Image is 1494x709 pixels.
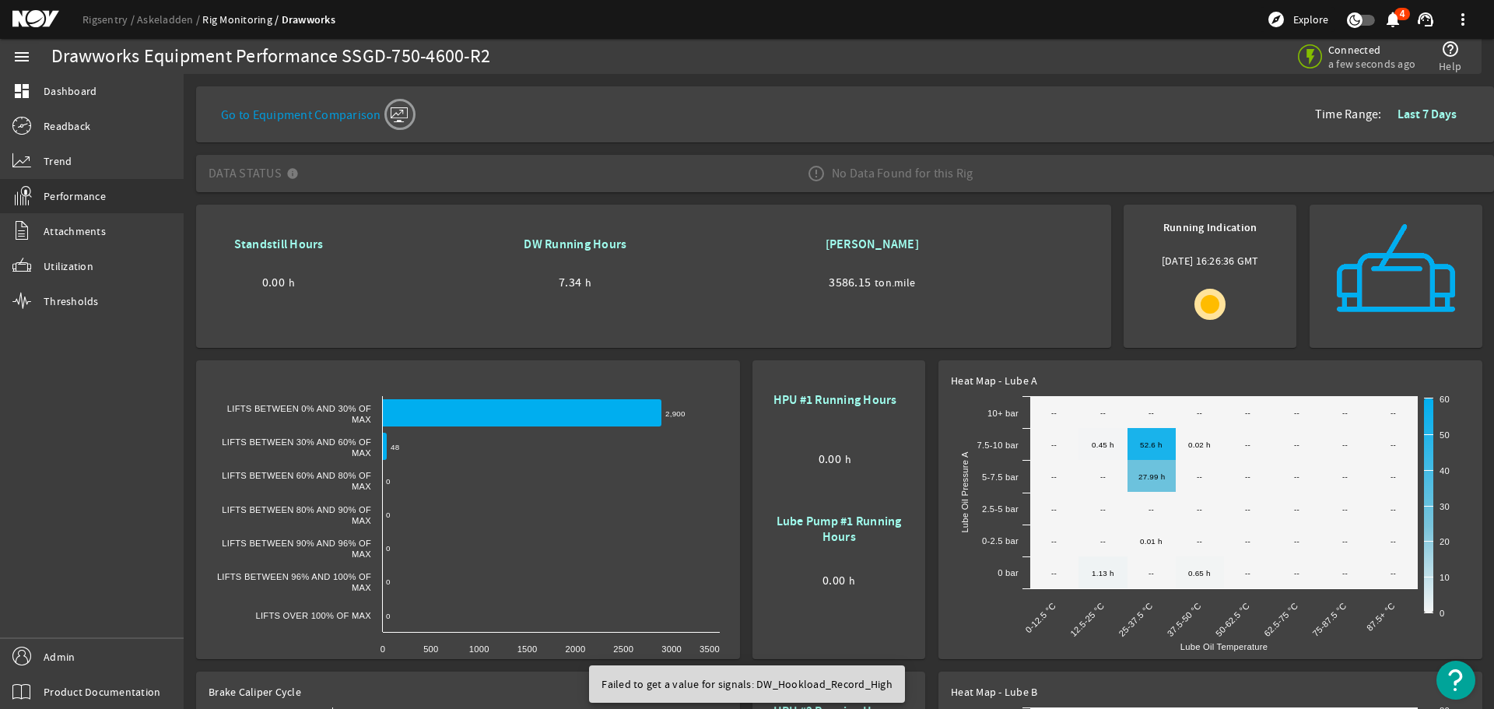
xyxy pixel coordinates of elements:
text: 2,900 [665,409,686,418]
text: 50 [1440,430,1450,440]
text: -- [1051,537,1057,546]
text: 2000 [565,644,585,654]
button: 4 [1384,12,1401,28]
text: 0 [386,511,391,519]
img: rigsentry-icon-drawworks.png [1322,217,1470,335]
text: -- [1294,409,1299,417]
span: Help [1439,58,1461,74]
mat-panel-title: Data Status [209,152,305,195]
text: -- [1294,505,1299,514]
text: 25-37.5 °C [1117,601,1154,638]
text: -- [1245,537,1250,546]
span: Connected [1328,43,1415,57]
span: Heat Map - Lube B [951,685,1037,699]
span: [DATE] 16:26:36 GMT [1162,253,1259,274]
span: Performance [44,188,106,204]
div: Failed to get a value for signals: DW_Hookload_Record_High [589,665,899,703]
text: -- [1051,440,1057,449]
text: 27.99 h [1138,472,1165,481]
span: 7.34 [559,275,581,290]
text: Lifts Over 100% of Max [256,611,372,620]
a: Rig Monitoring [202,12,281,26]
div: No Data Found for this Rig [794,152,986,195]
text: -- [1100,409,1106,417]
text: -- [1342,569,1348,577]
text: 2.5-5 bar [982,504,1019,514]
span: h [585,275,591,290]
text: -- [1197,537,1202,546]
div: Time Range: [1315,100,1482,128]
text: 10 [1440,573,1450,582]
text: 0.45 h [1092,440,1114,449]
mat-icon: explore [1267,10,1285,29]
text: -- [1197,472,1202,481]
text: -- [1245,472,1250,481]
text: -- [1100,472,1106,481]
span: Heat Map - Lube A [951,374,1037,388]
text: -- [1100,505,1106,514]
text: -- [1051,569,1057,577]
span: Utilization [44,258,93,274]
span: h [845,451,851,467]
text: -- [1391,440,1396,449]
span: 0.00 [819,451,841,467]
text: 0 [386,612,391,620]
text: 3500 [700,644,720,654]
text: 0.65 h [1188,569,1211,577]
text: -- [1245,569,1250,577]
text: Lifts Between 60% and 80% of Max [222,471,371,491]
span: 3586.15 [829,275,871,290]
text: 40 [1440,466,1450,476]
a: Askeladden [137,12,202,26]
text: 30 [1440,502,1450,511]
text: -- [1051,505,1057,514]
b: HPU #1 Running Hours [773,391,897,408]
span: h [289,275,295,290]
text: -- [1342,409,1348,417]
text: -- [1342,472,1348,481]
span: Product Documentation [44,684,160,700]
mat-icon: notifications [1384,10,1402,29]
text: 7.5-10 bar [977,440,1019,450]
text: -- [1245,440,1250,449]
text: 1000 [469,644,489,654]
span: 0.00 [262,275,285,290]
mat-icon: dashboard [12,82,31,100]
text: 0 [1440,609,1444,618]
span: 0.00 [822,573,845,588]
text: -- [1391,569,1396,577]
b: Lube Pump #1 Running Hours [777,513,902,545]
span: Attachments [44,223,106,239]
text: 87.5+ °C [1365,601,1397,633]
text: 0 [386,577,391,586]
span: Trend [44,153,72,169]
a: Rigsentry [82,12,137,26]
text: -- [1245,505,1250,514]
text: -- [1051,472,1057,481]
text: -- [1294,472,1299,481]
mat-icon: help_outline [1441,40,1460,58]
text: Lube Oil Pressure A [960,451,970,533]
text: 3000 [661,644,682,654]
text: 2500 [613,644,633,654]
text: -- [1197,505,1202,514]
text: 0 [386,544,391,553]
text: -- [1100,537,1106,546]
text: 20 [1440,537,1450,546]
b: DW Running Hours [524,236,626,252]
text: Lifts Between 80% and 90% of Max [222,505,371,525]
text: Lifts Between 30% and 60% of Max [222,437,371,458]
b: Standstill Hours [234,236,324,252]
text: -- [1294,537,1299,546]
text: -- [1197,409,1202,417]
text: -- [1342,440,1348,449]
text: 62.5-75 °C [1262,601,1299,638]
text: 0-12.5 °C [1024,601,1058,635]
span: Dashboard [44,83,96,99]
text: 1500 [517,644,538,654]
text: 5-7.5 bar [982,472,1019,482]
span: Thresholds [44,293,99,309]
text: 75-87.5 °C [1310,601,1348,638]
mat-icon: menu [12,47,31,66]
text: -- [1294,440,1299,449]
